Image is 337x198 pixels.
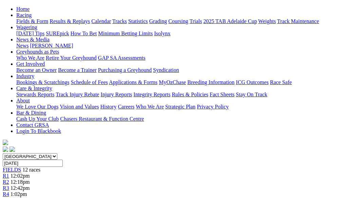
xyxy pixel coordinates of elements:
[16,18,334,24] div: Racing
[16,49,59,55] a: Greyhounds as Pets
[189,18,202,24] a: Trials
[3,140,8,145] img: logo-grsa-white.png
[168,18,188,24] a: Coursing
[16,12,32,18] a: Racing
[98,55,146,61] a: GAP SA Assessments
[16,104,58,110] a: We Love Our Dogs
[16,92,334,98] div: Care & Integrity
[112,18,127,24] a: Tracks
[3,160,63,167] input: Select date
[159,79,186,85] a: MyOzChase
[16,128,61,134] a: Login To Blackbook
[71,31,97,36] a: How To Bet
[16,55,334,61] div: Greyhounds as Pets
[11,191,27,197] span: 1:02pm
[16,67,57,73] a: Become an Owner
[16,79,334,85] div: Industry
[100,104,116,110] a: History
[187,79,235,85] a: Breeding Information
[16,37,50,42] a: News & Media
[236,79,268,85] a: ICG Outcomes
[16,43,29,48] a: News
[203,18,257,24] a: 2025 TAB Adelaide Cup
[258,18,276,24] a: Weights
[236,92,267,97] a: Stay On Track
[46,55,97,61] a: Retire Your Greyhound
[153,67,179,73] a: Syndication
[270,79,292,85] a: Race Safe
[165,104,195,110] a: Strategic Plan
[50,18,90,24] a: Results & Replays
[16,6,30,12] a: Home
[16,55,44,61] a: Who We Are
[16,79,69,85] a: Bookings & Scratchings
[16,110,46,116] a: Bar & Dining
[3,179,9,185] a: R2
[30,43,73,48] a: [PERSON_NAME]
[136,104,164,110] a: Who We Are
[3,191,9,197] a: R4
[277,18,319,24] a: Track Maintenance
[16,116,59,122] a: Cash Up Your Club
[16,98,30,103] a: About
[172,92,208,97] a: Rules & Policies
[60,116,144,122] a: Chasers Restaurant & Function Centre
[197,104,229,110] a: Privacy Policy
[11,179,30,185] span: 12:18pm
[11,185,30,191] span: 12:42pm
[11,173,30,179] span: 12:02pm
[16,31,44,36] a: [DATE] Tips
[133,92,170,97] a: Integrity Reports
[71,79,108,85] a: Schedule of Fees
[3,167,21,173] a: FIELDS
[3,185,9,191] a: R3
[98,31,153,36] a: Minimum Betting Limits
[149,18,167,24] a: Grading
[16,43,334,49] div: News & Media
[16,116,334,122] div: Bar & Dining
[210,92,235,97] a: Fact Sheets
[16,92,54,97] a: Stewards Reports
[58,67,97,73] a: Become a Trainer
[16,24,37,30] a: Wagering
[16,31,334,37] div: Wagering
[16,61,45,67] a: Get Involved
[98,67,152,73] a: Purchasing a Greyhound
[16,122,49,128] a: Contact GRSA
[16,18,48,24] a: Fields & Form
[60,104,99,110] a: Vision and Values
[46,31,69,36] a: SUREpick
[3,173,9,179] a: R1
[118,104,134,110] a: Careers
[16,73,34,79] a: Industry
[22,167,40,173] span: 12 races
[100,92,132,97] a: Injury Reports
[109,79,157,85] a: Applications & Forms
[154,31,170,36] a: Isolynx
[56,92,99,97] a: Track Injury Rebate
[16,67,334,73] div: Get Involved
[128,18,148,24] a: Statistics
[10,146,15,152] img: twitter.svg
[16,85,52,91] a: Care & Integrity
[3,146,8,152] img: facebook.svg
[16,104,334,110] div: About
[91,18,111,24] a: Calendar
